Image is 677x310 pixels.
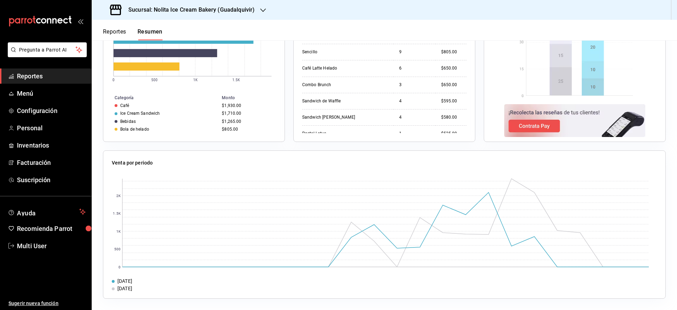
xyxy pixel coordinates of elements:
[222,111,273,116] div: $1,710.00
[441,114,466,120] div: $580.00
[116,229,121,233] text: 1K
[302,82,373,88] div: Combo Brunch
[19,46,76,54] span: Pregunta a Parrot AI
[302,98,373,104] div: Sandwich de Waffle
[222,103,273,108] div: $1,930.00
[117,285,132,292] div: [DATE]
[17,241,86,251] span: Multi User
[399,98,429,104] div: 4
[441,131,466,137] div: $525.00
[399,65,429,71] div: 6
[17,106,86,115] span: Configuración
[441,82,466,88] div: $650.00
[118,265,121,269] text: 0
[117,278,132,285] div: [DATE]
[120,127,149,132] div: Bola de helado
[113,211,121,215] text: 1.5K
[17,71,86,81] span: Reportes
[232,78,240,82] text: 1.5K
[120,119,136,124] div: Bebidas
[222,119,273,124] div: $1,265.00
[114,247,121,251] text: 500
[78,18,83,24] button: open_drawer_menu
[441,98,466,104] div: $595.00
[193,78,198,82] text: 1K
[441,49,466,55] div: $805.00
[103,94,219,102] th: Categoría
[302,131,373,137] div: Pastel Lotus
[112,78,115,82] text: 0
[219,94,285,102] th: Monto
[302,114,373,120] div: Sandwich [PERSON_NAME]
[112,159,153,167] p: Venta por periodo
[17,208,77,216] span: Ayuda
[123,6,255,14] h3: Sucursal: Nolita Ice Cream Bakery (Guadalquivir)
[399,49,429,55] div: 9
[103,28,163,40] div: navigation tabs
[17,123,86,133] span: Personal
[151,78,158,82] text: 500
[116,194,121,198] text: 2K
[302,49,373,55] div: Sencillo
[302,65,373,71] div: Café Latte Helado
[17,158,86,167] span: Facturación
[441,65,466,71] div: $650.00
[399,114,429,120] div: 4
[138,28,163,40] button: Resumen
[103,28,126,40] button: Reportes
[17,175,86,185] span: Suscripción
[399,131,429,137] div: 1
[399,82,429,88] div: 3
[120,111,160,116] div: Ice Cream Sandwich
[8,300,86,307] span: Sugerir nueva función
[17,89,86,98] span: Menú
[120,103,129,108] div: Café
[5,51,87,59] a: Pregunta a Parrot AI
[8,42,87,57] button: Pregunta a Parrot AI
[222,127,273,132] div: $805.00
[17,141,86,150] span: Inventarios
[17,224,86,233] span: Recomienda Parrot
